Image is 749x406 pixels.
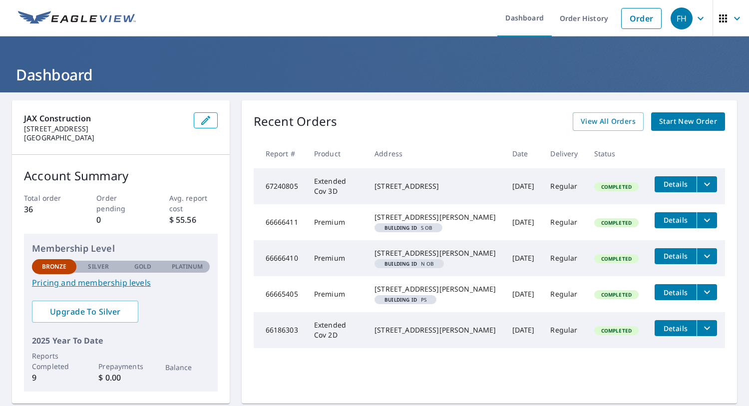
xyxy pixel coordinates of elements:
[165,362,210,373] p: Balance
[32,372,76,384] p: 9
[88,262,109,271] p: Silver
[374,325,496,335] div: [STREET_ADDRESS][PERSON_NAME]
[504,168,543,204] td: [DATE]
[374,181,496,191] div: [STREET_ADDRESS]
[504,240,543,276] td: [DATE]
[655,176,697,192] button: detailsBtn-67240805
[96,214,145,226] p: 0
[542,139,586,168] th: Delivery
[384,297,417,302] em: Building ID
[542,204,586,240] td: Regular
[24,167,218,185] p: Account Summary
[595,327,638,334] span: Completed
[32,335,210,347] p: 2025 Year To Date
[697,212,717,228] button: filesDropdownBtn-66666411
[374,284,496,294] div: [STREET_ADDRESS][PERSON_NAME]
[542,276,586,312] td: Regular
[254,240,306,276] td: 66666410
[24,203,72,215] p: 36
[98,361,143,372] p: Prepayments
[661,179,691,189] span: Details
[655,320,697,336] button: detailsBtn-66186303
[384,225,417,230] em: Building ID
[169,214,218,226] p: $ 55.56
[504,276,543,312] td: [DATE]
[542,240,586,276] td: Regular
[254,168,306,204] td: 67240805
[595,183,638,190] span: Completed
[504,204,543,240] td: [DATE]
[542,168,586,204] td: Regular
[378,225,438,230] span: S OB
[306,240,367,276] td: Premium
[12,64,737,85] h1: Dashboard
[374,248,496,258] div: [STREET_ADDRESS][PERSON_NAME]
[621,8,662,29] a: Order
[98,372,143,384] p: $ 0.00
[367,139,504,168] th: Address
[384,261,417,266] em: Building ID
[169,193,218,214] p: Avg. report cost
[18,11,136,26] img: EV Logo
[306,312,367,348] td: Extended Cov 2D
[697,176,717,192] button: filesDropdownBtn-67240805
[573,112,644,131] a: View All Orders
[378,297,432,302] span: PS
[134,262,151,271] p: Gold
[595,255,638,262] span: Completed
[655,212,697,228] button: detailsBtn-66666411
[581,115,636,128] span: View All Orders
[504,312,543,348] td: [DATE]
[32,277,210,289] a: Pricing and membership levels
[254,276,306,312] td: 66665405
[254,139,306,168] th: Report #
[697,248,717,264] button: filesDropdownBtn-66666410
[306,276,367,312] td: Premium
[32,301,138,323] a: Upgrade To Silver
[374,212,496,222] div: [STREET_ADDRESS][PERSON_NAME]
[697,284,717,300] button: filesDropdownBtn-66665405
[671,7,693,29] div: FH
[586,139,647,168] th: Status
[96,193,145,214] p: Order pending
[661,324,691,333] span: Details
[504,139,543,168] th: Date
[306,168,367,204] td: Extended Cov 3D
[306,139,367,168] th: Product
[42,262,67,271] p: Bronze
[32,351,76,372] p: Reports Completed
[595,291,638,298] span: Completed
[24,193,72,203] p: Total order
[661,215,691,225] span: Details
[24,133,186,142] p: [GEOGRAPHIC_DATA]
[697,320,717,336] button: filesDropdownBtn-66186303
[40,306,130,317] span: Upgrade To Silver
[595,219,638,226] span: Completed
[254,312,306,348] td: 66186303
[254,112,338,131] p: Recent Orders
[172,262,203,271] p: Platinum
[655,248,697,264] button: detailsBtn-66666410
[24,124,186,133] p: [STREET_ADDRESS]
[661,251,691,261] span: Details
[306,204,367,240] td: Premium
[661,288,691,297] span: Details
[655,284,697,300] button: detailsBtn-66665405
[254,204,306,240] td: 66666411
[32,242,210,255] p: Membership Level
[651,112,725,131] a: Start New Order
[659,115,717,128] span: Start New Order
[378,261,440,266] span: N OB
[542,312,586,348] td: Regular
[24,112,186,124] p: JAX Construction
